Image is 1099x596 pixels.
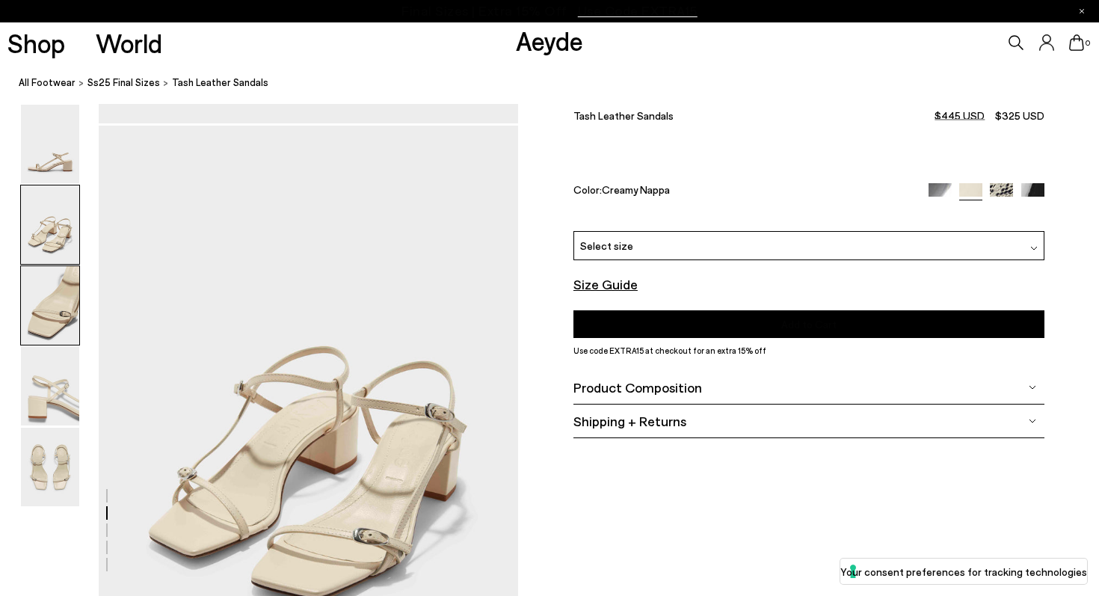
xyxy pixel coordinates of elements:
a: Aeyde [516,25,583,56]
font: Creamy Nappa [602,183,670,196]
font: World [96,27,162,58]
a: Shop [7,30,65,56]
font: Tash Leather Sandals [573,109,674,122]
font: Size Guide [573,276,638,292]
font: Use Code EXTRA15 [578,2,698,19]
img: svg%3E [1029,417,1036,425]
a: World [96,30,162,56]
img: svg%3E [1030,245,1038,252]
img: Tash Leather Sandals - Image 3 [21,266,79,345]
button: Size Guide [573,275,638,295]
img: Tash Leather Sandals - Image 1 [21,105,79,183]
font: Add to Cart [781,318,837,331]
nav: breadcrumb [19,63,1099,104]
font: All Footwear [19,76,76,88]
font: $445 USD [935,109,985,122]
font: 0 [1086,38,1090,47]
button: Your consent preferences for tracking technologies [840,559,1087,584]
img: svg%3E [1029,384,1036,391]
font: Color: [573,183,602,196]
a: Ss25 Final Sizes [87,75,160,90]
font: Shipping + Returns [573,412,686,428]
font: $325 USD [995,109,1044,122]
font: Shop [7,27,65,58]
img: Tash Leather Sandals - Image 2 [21,185,79,264]
span: Navigate to /collections/ss25-final-sizes [578,4,698,18]
font: Select size [580,239,633,252]
font: Your consent preferences for tracking technologies [840,565,1087,578]
font: Tash Leather Sandals [172,76,268,88]
a: 0 [1069,34,1084,51]
font: Final Sizes | Extra 15% Off [401,2,567,19]
img: Tash Leather Sandals - Image 5 [21,428,79,506]
button: Add to Cart [573,310,1044,338]
img: Tash Leather Sandals - Image 4 [21,347,79,426]
font: Ss25 Final Sizes [87,76,160,88]
a: All Footwear [19,75,76,90]
font: Product Composition [573,378,702,395]
font: Use code EXTRA15 at checkout for an extra 15% off [573,345,766,355]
